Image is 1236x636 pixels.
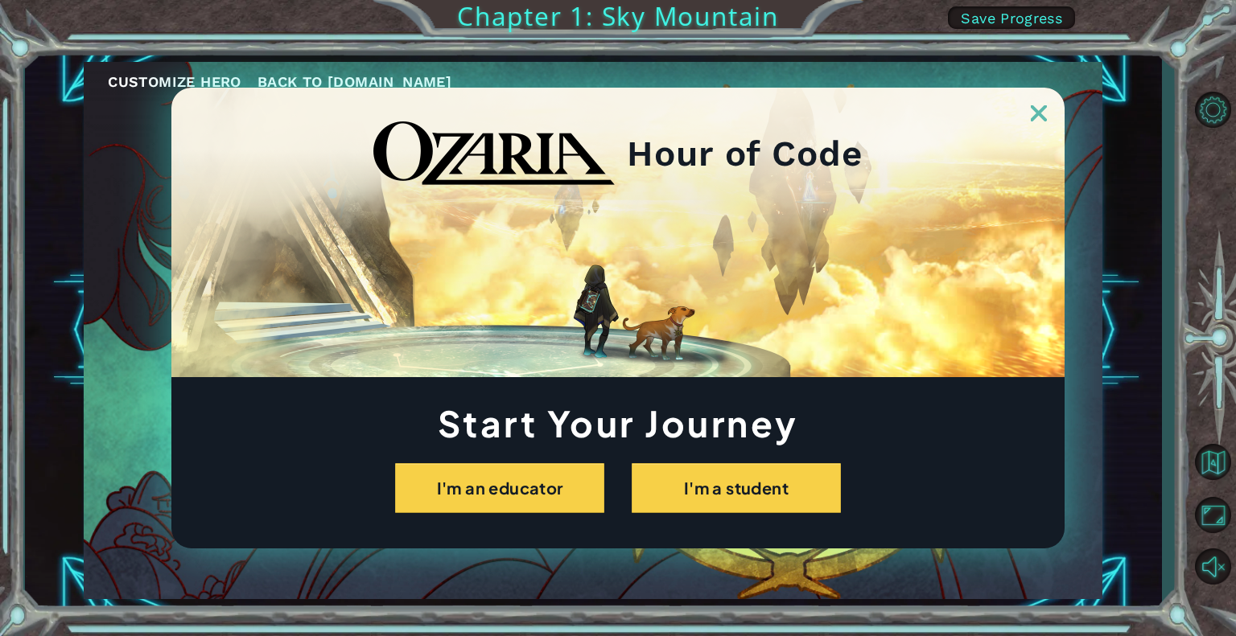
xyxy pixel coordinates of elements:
[1031,105,1047,121] img: ExitButton_Dusk.png
[627,138,863,169] h2: Hour of Code
[171,407,1065,439] h1: Start Your Journey
[395,463,604,513] button: I'm an educator
[373,121,615,186] img: blackOzariaWordmark.png
[632,463,841,513] button: I'm a student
